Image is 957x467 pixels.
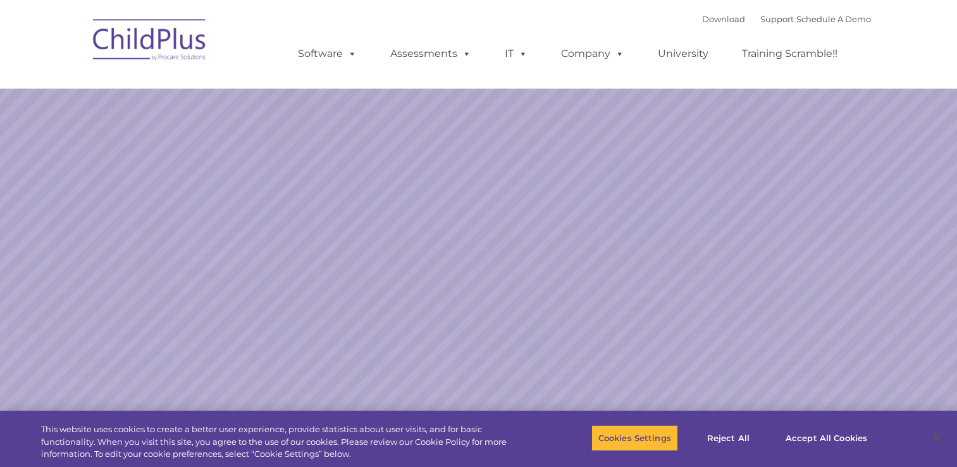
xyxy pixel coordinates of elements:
img: ChildPlus by Procare Solutions [87,10,213,73]
button: Accept All Cookies [779,425,874,451]
a: Company [548,41,637,66]
a: Learn More [650,285,811,328]
a: IT [492,41,540,66]
a: Support [760,14,794,24]
a: Download [702,14,745,24]
a: Assessments [378,41,484,66]
a: Schedule A Demo [796,14,871,24]
div: This website uses cookies to create a better user experience, provide statistics about user visit... [41,423,526,461]
a: University [645,41,721,66]
button: Cookies Settings [591,425,678,451]
a: Training Scramble!! [729,41,850,66]
button: Reject All [689,425,768,451]
a: Software [285,41,369,66]
button: Close [923,424,951,452]
font: | [702,14,871,24]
